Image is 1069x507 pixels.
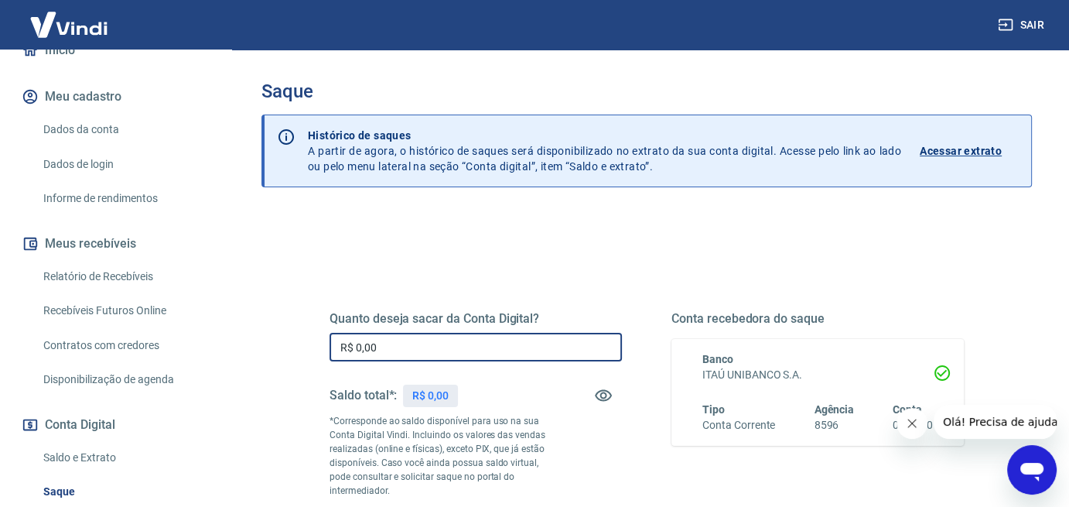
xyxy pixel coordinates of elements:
[412,388,449,404] p: R$ 0,00
[308,128,901,143] p: Histórico de saques
[702,353,733,365] span: Banco
[19,80,213,114] button: Meu cadastro
[261,81,1032,102] h3: Saque
[330,388,397,403] h5: Saldo total*:
[815,403,855,416] span: Agência
[37,330,213,361] a: Contratos com credores
[897,408,927,439] iframe: Fechar mensagem
[702,367,933,383] h6: ITAÚ UNIBANCO S.A.
[330,414,549,498] p: *Corresponde ao saldo disponível para uso na sua Conta Digital Vindi. Incluindo os valores das ve...
[37,149,213,180] a: Dados de login
[330,311,622,327] h5: Quanto deseja sacar da Conta Digital?
[37,442,213,474] a: Saldo e Extrato
[37,183,213,214] a: Informe de rendimentos
[37,364,213,396] a: Disponibilização de agenda
[893,403,922,416] span: Conta
[995,11,1050,39] button: Sair
[1007,445,1057,495] iframe: Botão para abrir a janela de mensagens
[19,408,213,442] button: Conta Digital
[920,143,1002,159] p: Acessar extrato
[19,33,213,67] a: Início
[19,1,119,48] img: Vindi
[37,295,213,327] a: Recebíveis Futuros Online
[671,311,964,327] h5: Conta recebedora do saque
[920,128,1019,174] a: Acessar extrato
[815,417,855,433] h6: 8596
[308,128,901,174] p: A partir de agora, o histórico de saques será disponibilizado no extrato da sua conta digital. Ac...
[9,11,130,23] span: Olá! Precisa de ajuda?
[702,417,775,433] h6: Conta Corrente
[934,405,1057,439] iframe: Mensagem da empresa
[37,261,213,293] a: Relatório de Recebíveis
[19,227,213,261] button: Meus recebíveis
[37,114,213,146] a: Dados da conta
[702,403,725,416] span: Tipo
[893,417,933,433] h6: 03415-0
